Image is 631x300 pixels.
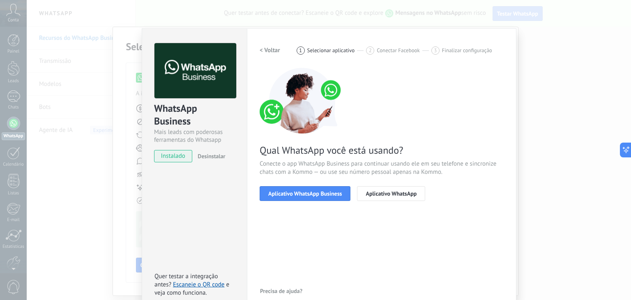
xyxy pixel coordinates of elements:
span: Aplicativo WhatsApp Business [268,191,342,196]
div: Mais leads com poderosas ferramentas do Whatsapp [154,128,235,144]
span: Desinstalar [198,152,225,160]
span: Precisa de ajuda? [260,288,302,294]
span: 3 [434,47,437,54]
button: Precisa de ajuda? [260,285,303,297]
span: Conectar Facebook [377,47,420,53]
span: instalado [154,150,192,162]
span: Conecte o app WhatsApp Business para continuar usando ele em seu telefone e sincronize chats com ... [260,160,504,176]
span: 2 [369,47,372,54]
span: Quer testar a integração antes? [154,272,218,288]
a: Escaneie o QR code [173,281,224,288]
div: WhatsApp Business [154,102,235,128]
h2: < Voltar [260,46,280,54]
span: Selecionar aplicativo [307,47,355,53]
span: e veja como funciona. [154,281,229,297]
span: Finalizar configuração [442,47,492,53]
img: logo_main.png [154,43,236,99]
button: < Voltar [260,43,280,58]
span: 1 [299,47,302,54]
button: Aplicativo WhatsApp Business [260,186,350,201]
button: Desinstalar [194,150,225,162]
span: Qual WhatsApp você está usando? [260,144,504,157]
span: Aplicativo WhatsApp [366,191,417,196]
button: Aplicativo WhatsApp [357,186,425,201]
img: connect number [260,68,346,134]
